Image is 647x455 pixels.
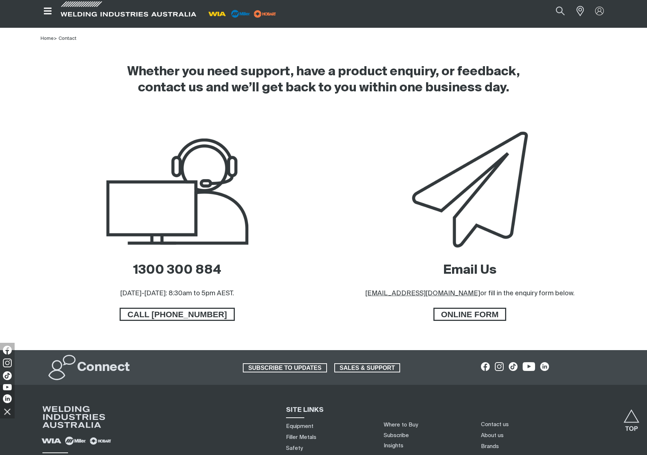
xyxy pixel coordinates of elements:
img: Facebook [3,346,12,354]
a: Subscribe [384,433,409,438]
a: About us [481,432,504,439]
span: ONLINE FORM [435,308,505,321]
img: YouTube [3,384,12,390]
button: Scroll to top [623,409,640,426]
span: SITE LINKS [286,407,324,413]
img: Instagram [3,359,12,367]
img: miller [252,8,278,19]
img: LinkedIn [3,394,12,403]
a: 1300 300 884 [133,264,221,277]
button: Search products [548,3,573,19]
a: miller [252,11,278,16]
img: Email Support [377,128,563,252]
a: Email Us [443,264,497,277]
a: ONLINE FORM [433,308,507,321]
a: Equipment [286,422,313,430]
h2: Connect [77,360,130,376]
img: TikTok [3,371,12,380]
span: [DATE]-[DATE]: 8:30am to 5pm AEST. [120,290,234,297]
a: [EMAIL_ADDRESS][DOMAIN_NAME] [365,290,480,297]
a: Contact us [481,421,509,428]
input: Product name or item number... [538,3,572,19]
span: SALES & SUPPORT [335,363,400,373]
a: Home [41,36,54,41]
a: SALES & SUPPORT [334,363,400,373]
span: > [54,36,57,41]
a: SUBSCRIBE TO UPDATES [243,363,327,373]
span: SUBSCRIBE TO UPDATES [244,363,326,373]
h2: Whether you need support, have a product enquiry, or feedback, contact us and we’ll get back to y... [117,64,530,96]
a: CALL 1300 300 884 [120,308,234,321]
span: CALL [PHONE_NUMBER] [121,308,233,321]
a: Safety [286,444,303,452]
a: Contact [59,36,76,41]
a: Brands [481,443,499,450]
img: hide socials [1,405,14,418]
img: Telephone Support [84,128,270,252]
a: Filler Metals [286,433,316,441]
a: Where to Buy [384,422,418,428]
span: or fill in the enquiry form below. [480,290,575,297]
a: Insights [384,443,403,448]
